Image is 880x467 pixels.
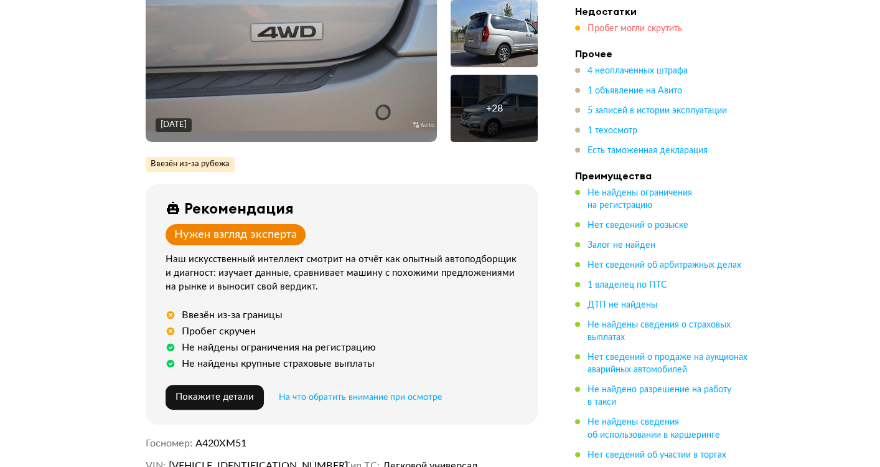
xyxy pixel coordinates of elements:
[587,321,731,342] span: Не найдены сведения о страховых выплатах
[587,385,731,407] span: Не найдено разрешение на работу в такси
[587,241,655,250] span: Залог не найден
[182,357,375,370] div: Не найдены крупные страховые выплаты
[587,450,726,459] span: Нет сведений об участии в торгах
[184,199,294,217] div: Рекомендация
[146,437,192,450] dt: Госномер
[587,301,657,309] span: ДТП не найдены
[182,341,376,354] div: Не найдены ограничения на регистрацию
[166,385,264,410] button: Покажите детали
[161,120,187,131] div: [DATE]
[587,189,692,210] span: Не найдены ограничения на регистрацию
[279,393,442,402] span: На что обратить внимание при осмотре
[182,325,256,337] div: Пробег скручен
[575,5,749,17] h4: Недостатки
[587,87,682,95] span: 1 объявление на Авито
[176,392,254,402] span: Покажите детали
[587,24,682,33] span: Пробег могли скрутить
[587,67,688,75] span: 4 неоплаченных штрафа
[587,281,667,290] span: 1 владелец по ПТС
[587,261,741,270] span: Нет сведений об арбитражных делах
[166,253,523,294] div: Наш искусственный интеллект смотрит на отчёт как опытный автоподборщик и диагност: изучает данные...
[486,102,503,115] div: + 28
[587,353,747,374] span: Нет сведений о продаже на аукционах аварийных автомобилей
[587,146,708,155] span: Есть таможенная декларация
[575,169,749,182] h4: Преимущества
[587,418,720,439] span: Не найдены сведения об использовании в каршеринге
[195,438,246,448] span: А420ХМ51
[575,47,749,60] h4: Прочее
[151,159,230,170] span: Ввезён из-за рубежа
[182,309,283,321] div: Ввезён из-за границы
[587,126,637,135] span: 1 техосмотр
[174,228,297,242] div: Нужен взгляд эксперта
[587,221,688,230] span: Нет сведений о розыске
[587,106,727,115] span: 5 записей в истории эксплуатации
